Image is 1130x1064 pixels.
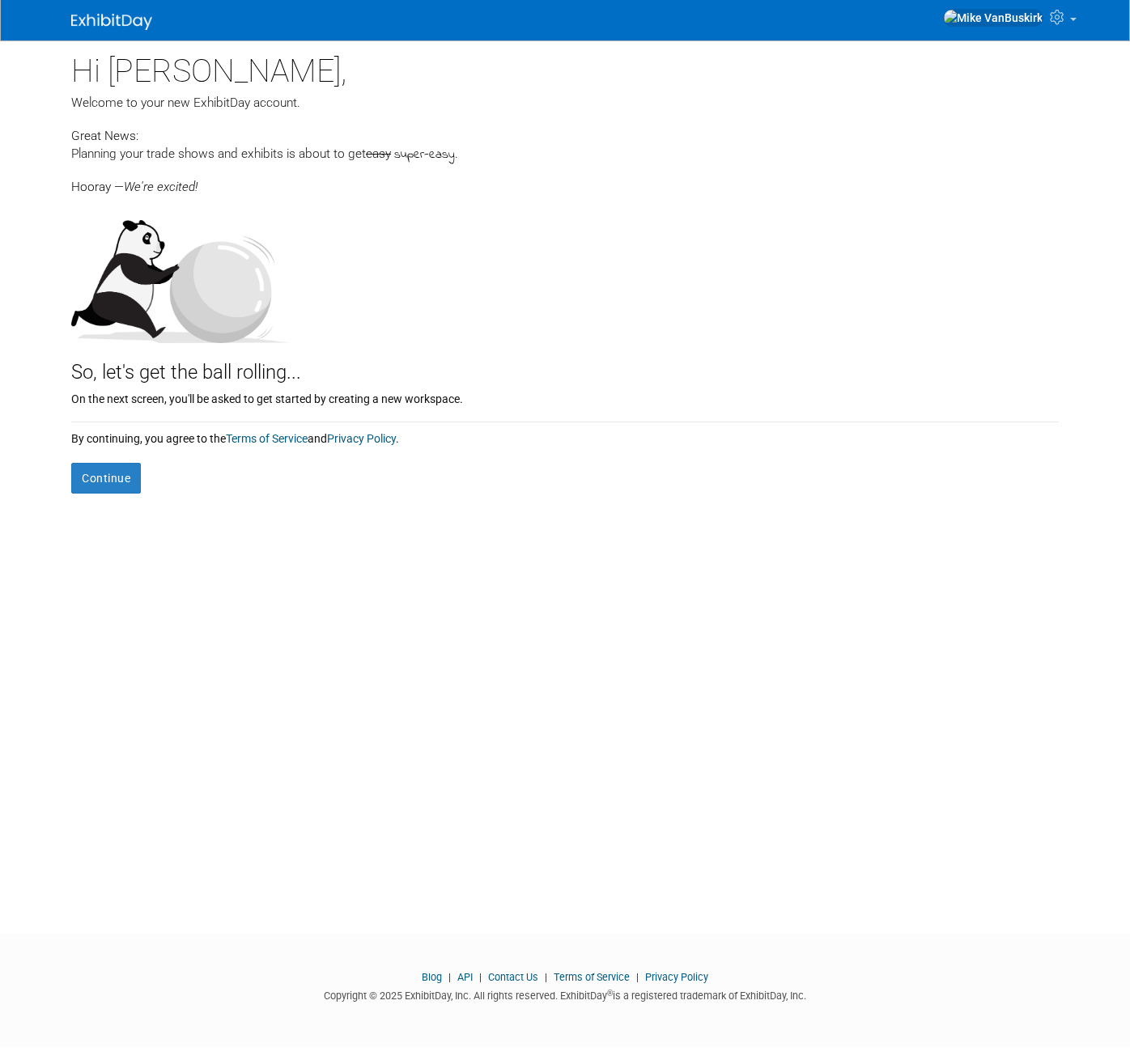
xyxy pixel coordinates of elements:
a: Terms of Service [226,432,308,445]
div: By continuing, you agree to the and . [71,422,1059,447]
span: | [632,971,643,983]
img: Mike VanBuskirk [943,9,1043,27]
div: Hooray — [71,164,1059,196]
span: We're excited! [124,180,198,194]
button: Continue [71,463,141,494]
div: Hi [PERSON_NAME], [71,40,1059,94]
div: On the next screen, you'll be asked to get started by creating a new workspace. [71,387,1059,407]
img: ExhibitDay [71,14,152,30]
div: Welcome to your new ExhibitDay account. [71,94,1059,112]
div: Great News: [71,126,1059,145]
span: super-easy [394,146,455,164]
a: API [457,971,473,983]
img: Let's get the ball rolling [71,204,290,343]
a: Terms of Service [554,971,630,983]
a: Privacy Policy [327,432,396,445]
a: Privacy Policy [645,971,708,983]
span: | [475,971,486,983]
span: easy [366,146,391,161]
a: Contact Us [488,971,538,983]
div: Planning your trade shows and exhibits is about to get . [71,145,1059,164]
span: | [541,971,551,983]
span: | [444,971,455,983]
div: So, let's get the ball rolling... [71,343,1059,387]
sup: ® [607,989,613,998]
a: Blog [422,971,442,983]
